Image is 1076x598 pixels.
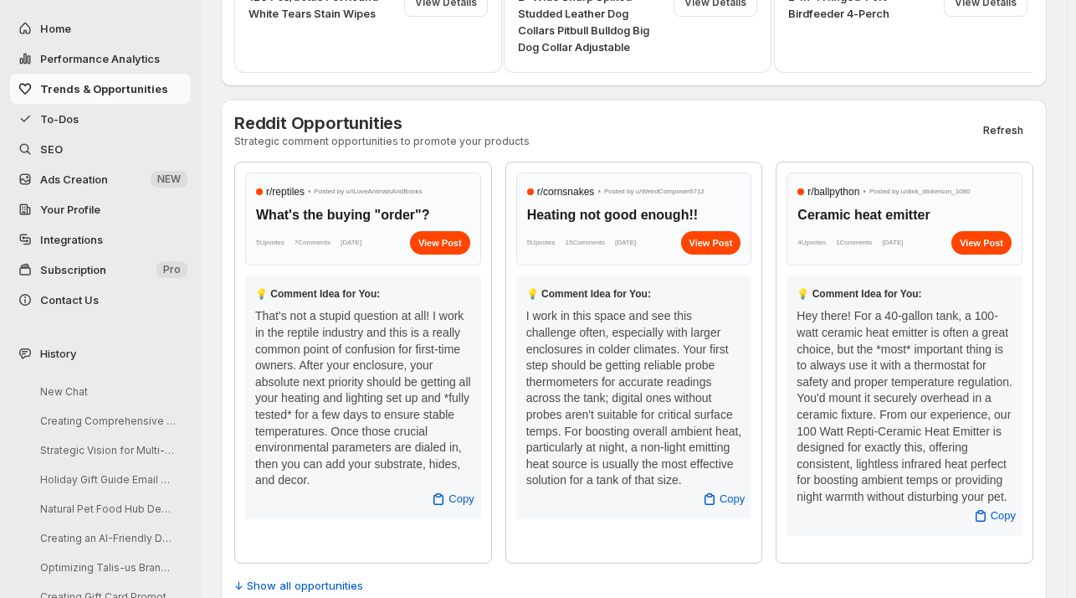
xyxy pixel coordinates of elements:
[27,554,186,580] button: Optimizing Talis-us Brand Entity Page
[27,496,186,522] button: Natural Pet Food Hub Development Guide
[308,183,311,200] span: •
[10,224,191,255] a: Integrations
[234,113,530,133] h3: Reddit Opportunities
[973,119,1033,142] button: Refresh
[40,52,160,65] span: Performance Analytics
[410,231,470,255] a: View Post
[256,207,470,224] h3: What's the buying "order"?
[951,231,1012,255] a: View Post
[807,183,859,200] span: r/ ballpython
[27,525,186,551] button: Creating an AI-Friendly Dog Treat Resource
[448,491,474,508] span: Copy
[234,577,363,594] span: ↓ Show all opportunities
[537,183,595,200] span: r/ cornsnakes
[163,263,181,276] span: Pro
[27,437,186,463] button: Strategic Vision for Multi-Species Pet Retail
[797,235,826,251] span: 4 Upvotes
[991,508,1016,524] span: Copy
[40,203,100,216] span: Your Profile
[681,231,741,255] a: View Post
[615,235,636,251] span: [DATE]
[10,74,191,104] button: Trends & Opportunities
[40,142,63,156] span: SEO
[797,288,921,300] span: 💡 Comment Idea for You:
[266,183,305,200] span: r/ reptiles
[27,408,186,434] button: Creating Comprehensive Pet Health Solutions
[526,308,742,489] div: I work in this space and see this challenge often, especially with larger enclosures in colder cl...
[27,467,186,492] button: Holiday Gift Guide Email Drafting
[10,285,191,315] button: Contact Us
[40,82,168,95] span: Trends & Opportunities
[604,183,705,200] span: Posted by u/ WeirdComposer6712
[882,235,903,251] span: [DATE]
[256,235,284,251] span: 5 Upvotes
[962,503,1026,529] button: Copy
[797,308,1012,505] div: Hey there! For a 40-gallon tank, a 100-watt ceramic heat emitter is often a great choice, but the...
[863,183,866,200] span: •
[40,293,99,307] span: Contact Us
[797,207,1012,224] h3: Ceramic heat emitter
[40,112,79,126] span: To-Dos
[40,22,71,35] span: Home
[341,235,361,251] span: [DATE]
[157,173,181,186] span: NEW
[255,308,471,489] div: That's not a stupid question at all! I work in the reptile industry and this is a really common p...
[295,235,330,251] span: 7 Comments
[720,491,745,508] span: Copy
[527,207,741,224] h3: Heating not good enough!!
[315,183,423,200] span: Posted by u/ ILoveAnimalsAndBooks
[27,379,186,405] button: New Chat
[10,255,191,285] button: Subscription
[527,235,556,251] span: 5 Upvotes
[10,134,191,164] a: SEO
[526,288,651,300] span: 💡 Comment Idea for You:
[40,263,106,276] span: Subscription
[597,183,601,200] span: •
[983,124,1023,137] span: Refresh
[420,486,484,513] button: Copy
[40,173,108,186] span: Ads Creation
[869,183,971,200] span: Posted by u/ dink_dinkerson_1080
[10,194,191,224] a: Your Profile
[10,44,191,74] button: Performance Analytics
[10,164,191,194] button: Ads Creation
[565,235,605,251] span: 15 Comments
[836,235,872,251] span: 1 Comments
[10,104,191,134] button: To-Dos
[40,345,76,362] span: History
[10,13,191,44] button: Home
[691,486,755,513] button: Copy
[255,288,380,300] span: 💡 Comment Idea for You:
[40,233,103,246] span: Integrations
[234,135,530,148] p: Strategic comment opportunities to promote your products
